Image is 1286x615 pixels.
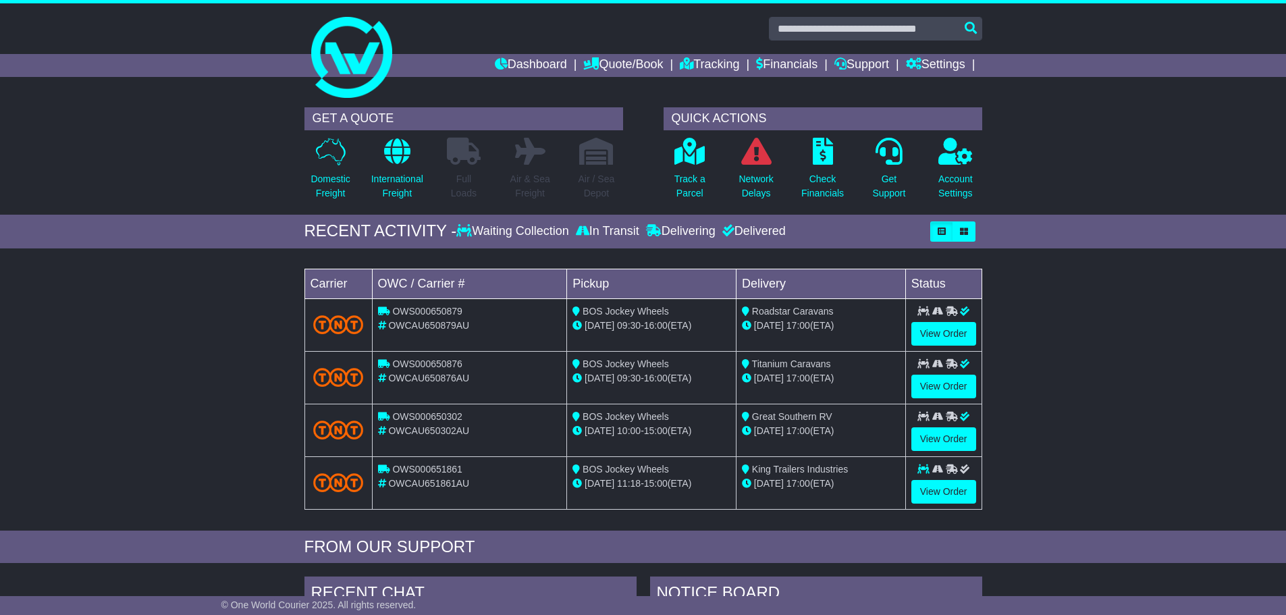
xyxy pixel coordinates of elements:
[392,411,462,422] span: OWS000650302
[304,221,457,241] div: RECENT ACTIVITY -
[739,172,773,200] p: Network Delays
[801,137,845,208] a: CheckFinancials
[304,537,982,557] div: FROM OUR SUPPORT
[786,478,810,489] span: 17:00
[911,322,976,346] a: View Order
[585,478,614,489] span: [DATE]
[742,371,900,385] div: (ETA)
[510,172,550,200] p: Air & Sea Freight
[644,425,668,436] span: 15:00
[801,172,844,200] p: Check Financials
[872,137,906,208] a: GetSupport
[738,137,774,208] a: NetworkDelays
[313,368,364,386] img: TNT_Domestic.png
[583,54,663,77] a: Quote/Book
[388,425,469,436] span: OWCAU650302AU
[310,137,350,208] a: DomesticFreight
[752,464,848,475] span: King Trailers Industries
[392,306,462,317] span: OWS000650879
[754,373,784,383] span: [DATE]
[938,172,973,200] p: Account Settings
[372,269,567,298] td: OWC / Carrier #
[447,172,481,200] p: Full Loads
[719,224,786,239] div: Delivered
[313,315,364,333] img: TNT_Domestic.png
[650,577,982,613] div: NOTICE BOARD
[911,480,976,504] a: View Order
[304,107,623,130] div: GET A QUOTE
[617,320,641,331] span: 09:30
[313,473,364,491] img: TNT_Domestic.png
[644,478,668,489] span: 15:00
[371,137,424,208] a: InternationalFreight
[674,137,706,208] a: Track aParcel
[834,54,889,77] a: Support
[304,269,372,298] td: Carrier
[583,411,669,422] span: BOS Jockey Wheels
[905,269,982,298] td: Status
[617,373,641,383] span: 09:30
[583,358,669,369] span: BOS Jockey Wheels
[221,599,417,610] span: © One World Courier 2025. All rights reserved.
[572,477,730,491] div: - (ETA)
[392,358,462,369] span: OWS000650876
[680,54,739,77] a: Tracking
[911,375,976,398] a: View Order
[674,172,705,200] p: Track a Parcel
[644,373,668,383] span: 16:00
[664,107,982,130] div: QUICK ACTIONS
[388,373,469,383] span: OWCAU650876AU
[617,425,641,436] span: 10:00
[756,54,818,77] a: Financials
[579,172,615,200] p: Air / Sea Depot
[572,424,730,438] div: - (ETA)
[754,320,784,331] span: [DATE]
[617,478,641,489] span: 11:18
[938,137,973,208] a: AccountSettings
[742,477,900,491] div: (ETA)
[456,224,572,239] div: Waiting Collection
[754,478,784,489] span: [DATE]
[906,54,965,77] a: Settings
[754,425,784,436] span: [DATE]
[567,269,736,298] td: Pickup
[583,306,669,317] span: BOS Jockey Wheels
[311,172,350,200] p: Domestic Freight
[752,411,832,422] span: Great Southern RV
[736,269,905,298] td: Delivery
[786,320,810,331] span: 17:00
[742,424,900,438] div: (ETA)
[583,464,669,475] span: BOS Jockey Wheels
[643,224,719,239] div: Delivering
[495,54,567,77] a: Dashboard
[572,371,730,385] div: - (ETA)
[752,358,831,369] span: Titanium Caravans
[872,172,905,200] p: Get Support
[585,320,614,331] span: [DATE]
[313,421,364,439] img: TNT_Domestic.png
[585,425,614,436] span: [DATE]
[911,427,976,451] a: View Order
[371,172,423,200] p: International Freight
[304,577,637,613] div: RECENT CHAT
[392,464,462,475] span: OWS000651861
[752,306,834,317] span: Roadstar Caravans
[388,320,469,331] span: OWCAU650879AU
[388,478,469,489] span: OWCAU651861AU
[786,373,810,383] span: 17:00
[644,320,668,331] span: 16:00
[585,373,614,383] span: [DATE]
[786,425,810,436] span: 17:00
[742,319,900,333] div: (ETA)
[572,319,730,333] div: - (ETA)
[572,224,643,239] div: In Transit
